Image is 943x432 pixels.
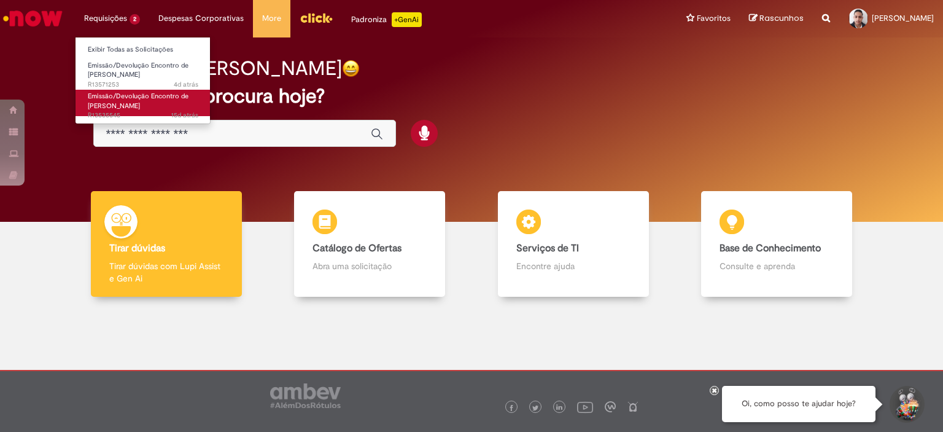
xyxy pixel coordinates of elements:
[312,260,427,272] p: Abra uma solicitação
[720,260,834,272] p: Consulte e aprenda
[351,12,422,27] div: Padroniza
[872,13,934,23] span: [PERSON_NAME]
[516,260,631,272] p: Encontre ajuda
[171,111,198,120] span: 15d atrás
[88,80,198,90] span: R13571253
[627,401,638,412] img: logo_footer_naosei.png
[76,90,211,116] a: Aberto R13535545 : Emissão/Devolução Encontro de Contas Fornecedor
[392,12,422,27] p: +GenAi
[109,242,165,254] b: Tirar dúvidas
[720,242,821,254] b: Base de Conhecimento
[759,12,804,24] span: Rascunhos
[171,111,198,120] time: 15/09/2025 12:44:52
[174,80,198,89] time: 26/09/2025 15:37:07
[508,405,514,411] img: logo_footer_facebook.png
[84,12,127,25] span: Requisições
[342,60,360,77] img: happy-face.png
[64,191,268,297] a: Tirar dúvidas Tirar dúvidas com Lupi Assist e Gen Ai
[888,386,925,423] button: Iniciar Conversa de Suporte
[675,191,879,297] a: Base de Conhecimento Consulte e aprenda
[88,61,188,80] span: Emissão/Devolução Encontro de [PERSON_NAME]
[722,386,875,422] div: Oi, como posso te ajudar hoje?
[76,59,211,85] a: Aberto R13571253 : Emissão/Devolução Encontro de Contas Fornecedor
[312,242,402,254] b: Catálogo de Ofertas
[300,9,333,27] img: click_logo_yellow_360x200.png
[471,191,675,297] a: Serviços de TI Encontre ajuda
[270,383,341,408] img: logo_footer_ambev_rotulo_gray.png
[88,111,198,120] span: R13535545
[76,43,211,57] a: Exibir Todas as Solicitações
[93,85,850,107] h2: O que você procura hoje?
[130,14,140,25] span: 2
[158,12,244,25] span: Despesas Corporativas
[605,401,616,412] img: logo_footer_workplace.png
[109,260,223,285] p: Tirar dúvidas com Lupi Assist e Gen Ai
[88,92,188,111] span: Emissão/Devolução Encontro de [PERSON_NAME]
[1,6,64,31] img: ServiceNow
[75,37,211,124] ul: Requisições
[749,13,804,25] a: Rascunhos
[93,58,342,79] h2: Boa tarde, [PERSON_NAME]
[516,242,579,254] b: Serviços de TI
[697,12,731,25] span: Favoritos
[577,399,593,415] img: logo_footer_youtube.png
[556,404,562,412] img: logo_footer_linkedin.png
[262,12,281,25] span: More
[174,80,198,89] span: 4d atrás
[268,191,472,297] a: Catálogo de Ofertas Abra uma solicitação
[532,405,538,411] img: logo_footer_twitter.png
